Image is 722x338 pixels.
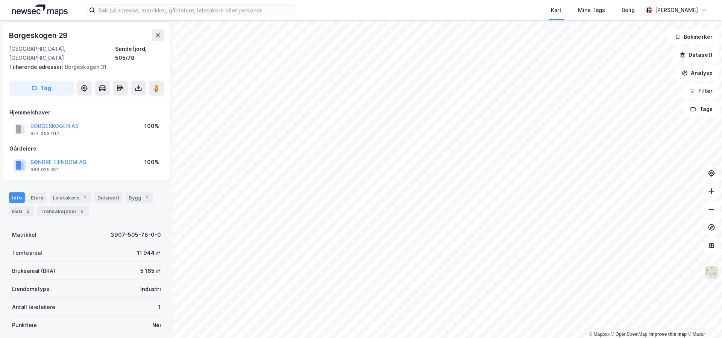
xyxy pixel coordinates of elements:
[144,122,159,131] div: 100%
[12,321,37,330] div: Punktleie
[111,230,161,239] div: 3907-505-78-0-0
[684,302,722,338] div: Kontrollprogram for chat
[158,303,161,312] div: 1
[140,285,161,294] div: Industri
[622,6,635,15] div: Bolig
[684,302,722,338] iframe: Chat Widget
[668,29,719,44] button: Bokmerker
[704,265,719,280] img: Z
[9,62,158,72] div: Borgeskogen 31
[140,266,161,276] div: 5 165 ㎡
[589,332,610,337] a: Mapbox
[9,29,69,41] div: Borgeskogen 29
[9,64,65,70] span: Tilhørende adresser:
[675,65,719,81] button: Analyse
[94,192,123,203] div: Datasett
[115,44,164,62] div: Sandefjord, 505/78
[611,332,648,337] a: OpenStreetMap
[152,321,161,330] div: Nei
[24,207,31,215] div: 2
[655,6,698,15] div: [PERSON_NAME]
[78,207,86,215] div: 5
[649,332,687,337] a: Improve this map
[81,194,88,201] div: 1
[12,5,68,16] img: logo.a4113a55bc3d86da70a041830d287a7e.svg
[126,192,153,203] div: Bygg
[28,192,47,203] div: Eiere
[37,206,89,216] div: Transaksjoner
[9,144,164,153] div: Gårdeiere
[683,84,719,99] button: Filter
[9,81,74,96] button: Tag
[30,167,59,173] div: 989 025 821
[578,6,605,15] div: Mine Tags
[144,158,159,167] div: 100%
[137,248,161,257] div: 11 944 ㎡
[673,47,719,62] button: Datasett
[551,6,561,15] div: Kart
[50,192,91,203] div: Leietakere
[9,192,25,203] div: Info
[12,266,55,276] div: Bruksareal (BRA)
[30,131,59,137] div: 917 453 012
[9,108,164,117] div: Hjemmelshaver
[9,44,115,62] div: [GEOGRAPHIC_DATA], [GEOGRAPHIC_DATA]
[9,206,34,216] div: ESG
[12,248,42,257] div: Tomteareal
[95,5,296,16] input: Søk på adresse, matrikkel, gårdeiere, leietakere eller personer
[684,102,719,117] button: Tags
[12,303,55,312] div: Antall leietakere
[12,285,50,294] div: Eiendomstype
[143,194,150,201] div: 1
[12,230,36,239] div: Matrikkel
